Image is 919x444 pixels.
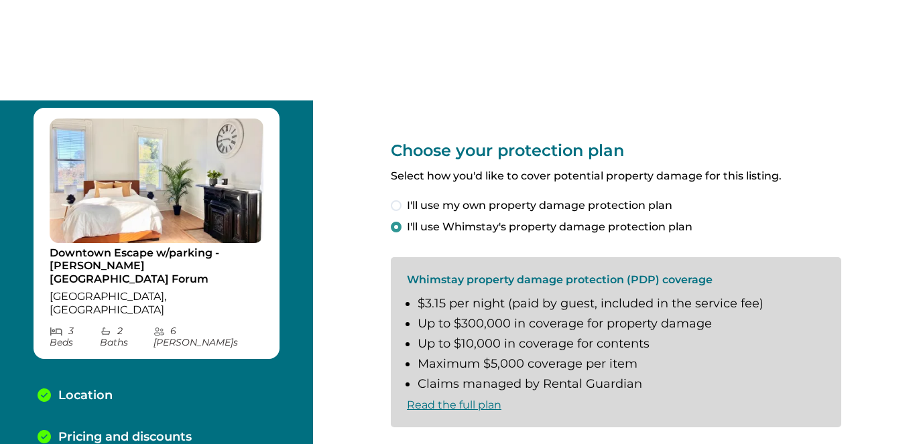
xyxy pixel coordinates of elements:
p: Location [58,388,113,403]
a: Read the full plan [407,398,501,411]
p: 2 Bath s [100,325,153,348]
li: Up to $10,000 in coverage for contents [418,337,825,352]
p: Downtown Escape w/parking - [PERSON_NAME] [GEOGRAPHIC_DATA] Forum [50,246,263,286]
p: 3 Bed s [50,325,100,348]
span: I'll use Whimstay's property damage protection plan [407,219,692,235]
p: Select how you'd like to cover potential property damage for this listing. [391,169,841,183]
li: Claims managed by Rental Guardian [418,377,825,392]
li: Maximum $5,000 coverage per item [418,357,825,372]
img: propertyImage_Downtown Escape w/parking - Beale St & FedEx Forum [50,119,263,243]
p: [GEOGRAPHIC_DATA], [GEOGRAPHIC_DATA] [50,290,263,316]
span: I'll use my own property damage protection plan [407,198,672,214]
p: Choose your protection plan [391,141,841,160]
li: Up to $300,000 in coverage for property damage [418,317,825,331]
li: $3.15 per night (paid by guest, included in the service fee) [418,297,825,311]
p: 6 [PERSON_NAME] s [154,325,264,348]
p: Whimstay property damage protection (PDP) coverage [407,273,825,287]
